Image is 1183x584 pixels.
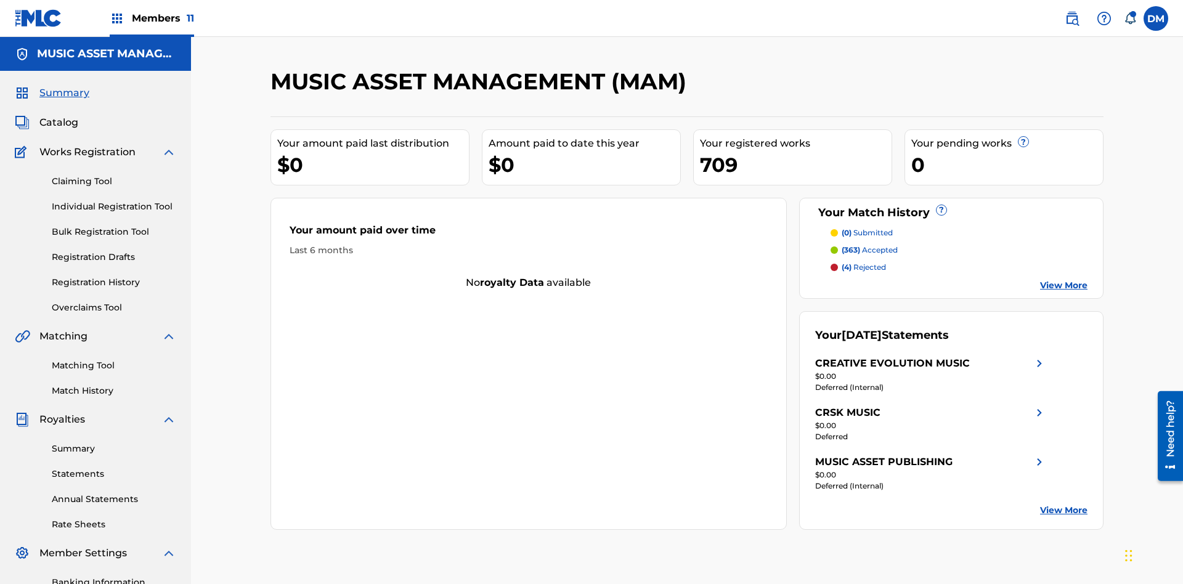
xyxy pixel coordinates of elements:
div: MUSIC ASSET PUBLISHING [815,455,953,469]
div: $0.00 [815,469,1047,481]
iframe: Resource Center [1148,386,1183,487]
div: Your pending works [911,136,1103,151]
img: Accounts [15,47,30,62]
div: $0 [277,151,469,179]
iframe: Chat Widget [1121,525,1183,584]
div: Deferred (Internal) [815,382,1047,393]
img: Matching [15,329,30,344]
span: Royalties [39,412,85,427]
div: 709 [700,151,892,179]
a: Match History [52,384,176,397]
div: CRSK MUSIC [815,405,880,420]
span: Summary [39,86,89,100]
img: right chevron icon [1032,356,1047,371]
div: Your Statements [815,327,949,344]
span: 11 [187,12,194,24]
span: Member Settings [39,546,127,561]
a: SummarySummary [15,86,89,100]
a: Registration Drafts [52,251,176,264]
a: (363) accepted [831,245,1088,256]
div: Your registered works [700,136,892,151]
div: Your amount paid last distribution [277,136,469,151]
img: Catalog [15,115,30,130]
a: CatalogCatalog [15,115,78,130]
span: [DATE] [842,328,882,342]
div: User Menu [1144,6,1168,31]
img: right chevron icon [1032,405,1047,420]
a: Rate Sheets [52,518,176,531]
div: Deferred [815,431,1047,442]
a: CREATIVE EVOLUTION MUSICright chevron icon$0.00Deferred (Internal) [815,356,1047,393]
p: accepted [842,245,898,256]
a: (4) rejected [831,262,1088,273]
a: View More [1040,504,1087,517]
a: (0) submitted [831,227,1088,238]
div: Deferred (Internal) [815,481,1047,492]
h5: MUSIC ASSET MANAGEMENT (MAM) [37,47,176,61]
div: Drag [1125,537,1132,574]
div: Last 6 months [290,244,768,257]
img: Member Settings [15,546,30,561]
img: Top Rightsholders [110,11,124,26]
img: search [1065,11,1079,26]
span: Members [132,11,194,25]
div: Notifications [1124,12,1136,25]
img: expand [161,145,176,160]
a: MUSIC ASSET PUBLISHINGright chevron icon$0.00Deferred (Internal) [815,455,1047,492]
div: No available [271,275,786,290]
a: Public Search [1060,6,1084,31]
a: Matching Tool [52,359,176,372]
img: expand [161,546,176,561]
a: View More [1040,279,1087,292]
p: submitted [842,227,893,238]
div: 0 [911,151,1103,179]
a: Statements [52,468,176,481]
h2: MUSIC ASSET MANAGEMENT (MAM) [270,68,693,95]
a: Overclaims Tool [52,301,176,314]
div: $0.00 [815,371,1047,382]
img: expand [161,329,176,344]
img: Works Registration [15,145,31,160]
a: Annual Statements [52,493,176,506]
span: (0) [842,228,852,237]
img: MLC Logo [15,9,62,27]
a: Summary [52,442,176,455]
img: right chevron icon [1032,455,1047,469]
span: (4) [842,262,852,272]
a: Claiming Tool [52,175,176,188]
a: Bulk Registration Tool [52,225,176,238]
img: expand [161,412,176,427]
div: Help [1092,6,1116,31]
span: ? [1018,137,1028,147]
a: CRSK MUSICright chevron icon$0.00Deferred [815,405,1047,442]
p: rejected [842,262,886,273]
img: Summary [15,86,30,100]
strong: royalty data [480,277,544,288]
span: Matching [39,329,87,344]
div: $0 [489,151,680,179]
span: (363) [842,245,860,254]
a: Individual Registration Tool [52,200,176,213]
img: Royalties [15,412,30,427]
div: CREATIVE EVOLUTION MUSIC [815,356,970,371]
div: Your amount paid over time [290,223,768,244]
span: Catalog [39,115,78,130]
div: Your Match History [815,205,1088,221]
a: Registration History [52,276,176,289]
div: $0.00 [815,420,1047,431]
img: help [1097,11,1112,26]
div: Amount paid to date this year [489,136,680,151]
span: ? [937,205,946,215]
span: Works Registration [39,145,136,160]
